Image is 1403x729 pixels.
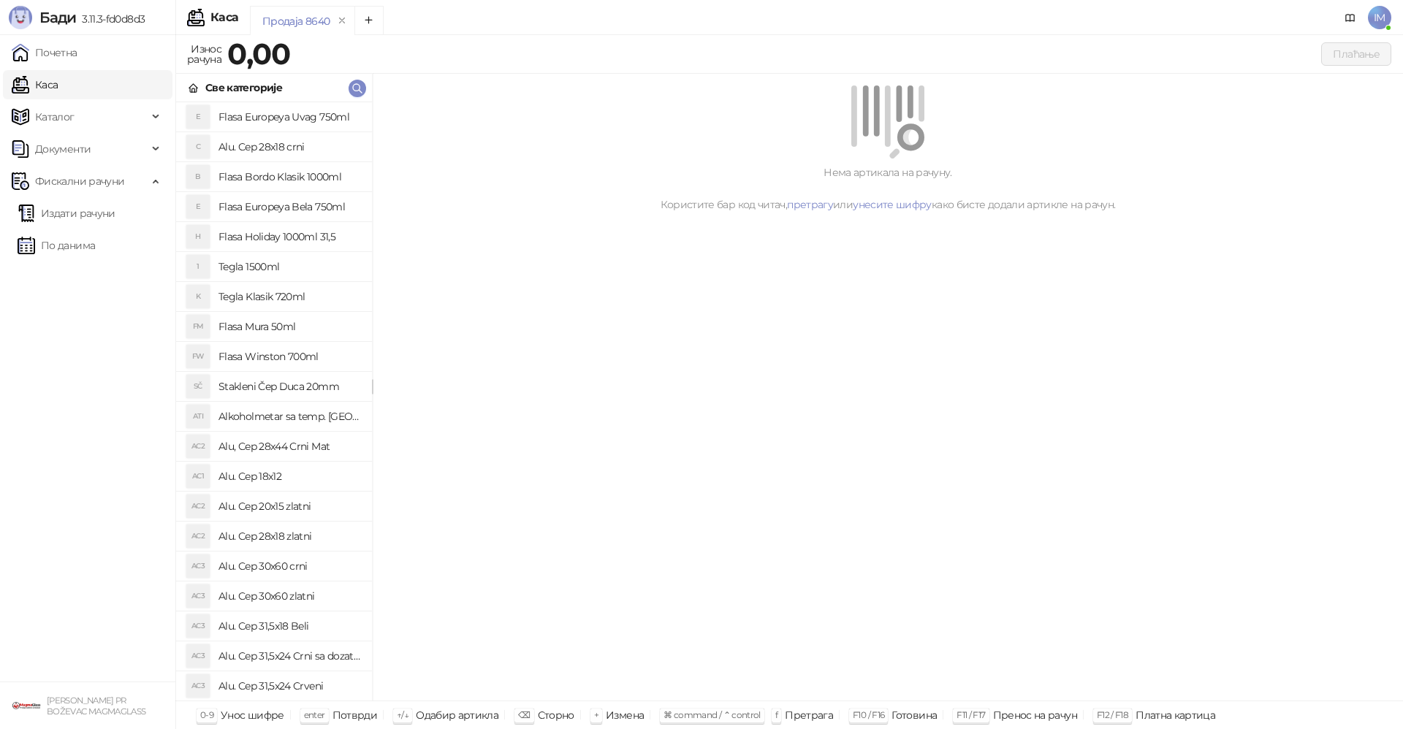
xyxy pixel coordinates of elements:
[18,199,115,228] a: Издати рачуни
[785,706,833,725] div: Претрага
[218,255,360,278] h4: Tegla 1500ml
[218,135,360,159] h4: Alu. Cep 28x18 crni
[853,198,932,211] a: унесите шифру
[775,709,777,720] span: f
[186,495,210,518] div: AC2
[186,375,210,398] div: SČ
[218,405,360,428] h4: Alkoholmetar sa temp. [GEOGRAPHIC_DATA]
[186,165,210,188] div: B
[218,614,360,638] h4: Alu. Cep 31,5x18 Beli
[186,435,210,458] div: AC2
[218,315,360,338] h4: Flasa Mura 50ml
[218,345,360,368] h4: Flasa Winston 700ml
[416,706,498,725] div: Одабир артикла
[186,674,210,698] div: AC3
[1097,709,1128,720] span: F12 / F18
[218,644,360,668] h4: Alu. Cep 31,5x24 Crni sa dozatorom
[186,225,210,248] div: H
[210,12,238,23] div: Каса
[186,135,210,159] div: C
[186,195,210,218] div: E
[390,164,1385,213] div: Нема артикала на рачуну. Користите бар код читач, или како бисте додали артикле на рачун.
[1339,6,1362,29] a: Документација
[218,375,360,398] h4: Stakleni Čep Duca 20mm
[186,584,210,608] div: AC3
[218,524,360,548] h4: Alu. Cep 28x18 zlatni
[218,495,360,518] h4: Alu. Cep 20x15 zlatni
[221,706,284,725] div: Унос шифре
[218,165,360,188] h4: Flasa Bordo Klasik 1000ml
[227,36,290,72] strong: 0,00
[186,255,210,278] div: 1
[218,225,360,248] h4: Flasa Holiday 1000ml 31,5
[9,6,32,29] img: Logo
[218,465,360,488] h4: Alu. Cep 18x12
[35,102,75,131] span: Каталог
[47,695,145,717] small: [PERSON_NAME] PR BOŽEVAC MAGMAGLASS
[218,554,360,578] h4: Alu. Cep 30x60 crni
[35,134,91,164] span: Документи
[186,405,210,428] div: ATI
[606,706,644,725] div: Измена
[200,709,213,720] span: 0-9
[218,105,360,129] h4: Flasa Europeya Uvag 750ml
[18,231,95,260] a: По данима
[186,524,210,548] div: AC2
[664,709,761,720] span: ⌘ command / ⌃ control
[186,285,210,308] div: K
[957,709,985,720] span: F11 / F17
[186,105,210,129] div: E
[218,674,360,698] h4: Alu. Cep 31,5x24 Crveni
[332,706,378,725] div: Потврди
[186,644,210,668] div: AC3
[12,38,77,67] a: Почетна
[186,315,210,338] div: FM
[993,706,1077,725] div: Пренос на рачун
[354,6,384,35] button: Add tab
[12,70,58,99] a: Каса
[184,39,224,69] div: Износ рачуна
[186,554,210,578] div: AC3
[853,709,884,720] span: F10 / F16
[186,614,210,638] div: AC3
[518,709,530,720] span: ⌫
[218,285,360,308] h4: Tegla Klasik 720ml
[787,198,833,211] a: претрагу
[891,706,937,725] div: Готовина
[1321,42,1391,66] button: Плаћање
[594,709,598,720] span: +
[218,435,360,458] h4: Alu, Cep 28x44 Crni Mat
[186,465,210,488] div: AC1
[304,709,325,720] span: enter
[397,709,408,720] span: ↑/↓
[205,80,282,96] div: Све категорије
[218,195,360,218] h4: Flasa Europeya Bela 750ml
[332,15,351,27] button: remove
[39,9,76,26] span: Бади
[1136,706,1215,725] div: Платна картица
[538,706,574,725] div: Сторно
[218,584,360,608] h4: Alu. Cep 30x60 zlatni
[262,13,330,29] div: Продаја 8640
[186,345,210,368] div: FW
[12,691,41,720] img: 64x64-companyLogo-1893ffd3-f8d7-40ed-872e-741d608dc9d9.png
[176,102,372,701] div: grid
[1368,6,1391,29] span: IM
[35,167,124,196] span: Фискални рачуни
[76,12,145,26] span: 3.11.3-fd0d8d3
